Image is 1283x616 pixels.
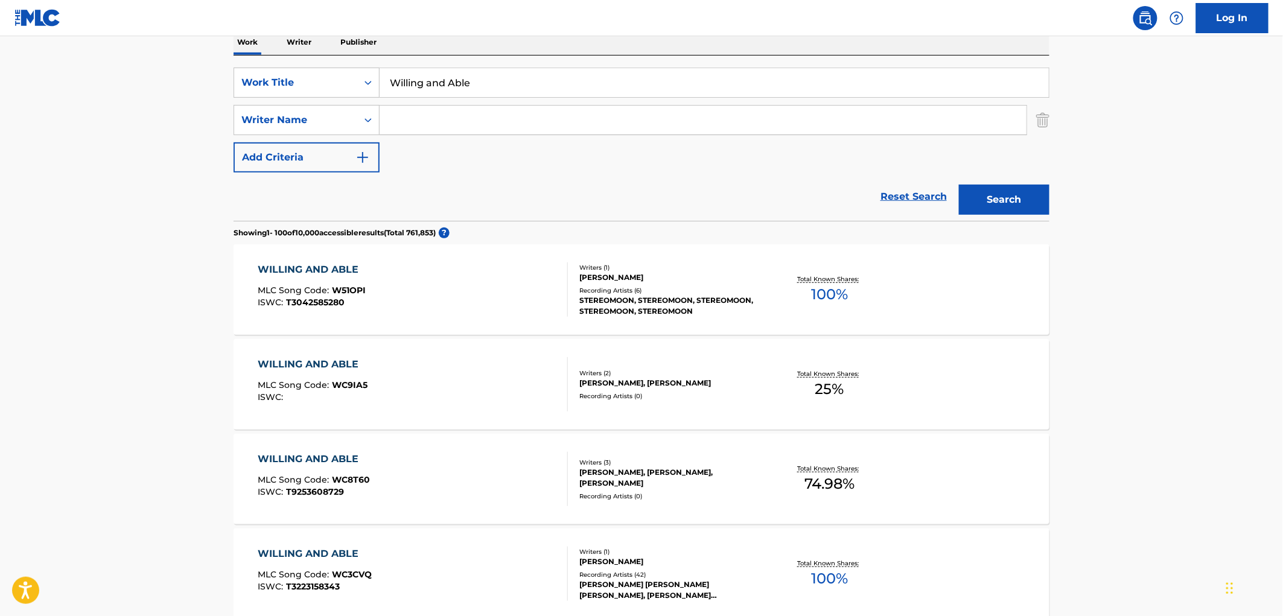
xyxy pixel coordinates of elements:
[234,68,1049,221] form: Search Form
[579,392,762,401] div: Recording Artists ( 0 )
[287,581,340,592] span: T3223158343
[579,556,762,567] div: [PERSON_NAME]
[234,244,1049,335] a: WILLING AND ABLEMLC Song Code:W51OPIISWC:T3042585280Writers (1)[PERSON_NAME]Recording Artists (6)...
[959,185,1049,215] button: Search
[579,378,762,389] div: [PERSON_NAME], [PERSON_NAME]
[258,285,333,296] span: MLC Song Code :
[439,227,450,238] span: ?
[804,473,855,495] span: 74.98 %
[811,568,848,589] span: 100 %
[815,378,844,400] span: 25 %
[258,297,287,308] span: ISWC :
[258,547,372,561] div: WILLING AND ABLE
[258,262,366,277] div: WILLING AND ABLE
[579,570,762,579] div: Recording Artists ( 42 )
[579,295,762,317] div: STEREOMOON, STEREOMOON, STEREOMOON, STEREOMOON, STEREOMOON
[579,286,762,295] div: Recording Artists ( 6 )
[234,227,436,238] p: Showing 1 - 100 of 10,000 accessible results (Total 761,853 )
[258,452,371,466] div: WILLING AND ABLE
[258,379,333,390] span: MLC Song Code :
[1133,6,1157,30] a: Public Search
[333,285,366,296] span: W51OPI
[258,392,287,402] span: ISWC :
[14,9,61,27] img: MLC Logo
[1165,6,1189,30] div: Help
[337,30,380,55] p: Publisher
[1196,3,1269,33] a: Log In
[234,142,380,173] button: Add Criteria
[579,458,762,467] div: Writers ( 3 )
[234,30,261,55] p: Work
[579,547,762,556] div: Writers ( 1 )
[1223,558,1283,616] iframe: Chat Widget
[579,263,762,272] div: Writers ( 1 )
[874,183,953,210] a: Reset Search
[355,150,370,165] img: 9d2ae6d4665cec9f34b9.svg
[287,297,345,308] span: T3042585280
[258,581,287,592] span: ISWC :
[333,474,371,485] span: WC8T60
[234,339,1049,430] a: WILLING AND ABLEMLC Song Code:WC9IA5ISWC:Writers (2)[PERSON_NAME], [PERSON_NAME]Recording Artists...
[797,275,862,284] p: Total Known Shares:
[234,434,1049,524] a: WILLING AND ABLEMLC Song Code:WC8T60ISWC:T9253608729Writers (3)[PERSON_NAME], [PERSON_NAME], [PER...
[797,464,862,473] p: Total Known Shares:
[333,569,372,580] span: WC3CVQ
[1226,570,1234,606] div: Drag
[579,272,762,283] div: [PERSON_NAME]
[287,486,345,497] span: T9253608729
[1036,105,1049,135] img: Delete Criterion
[258,569,333,580] span: MLC Song Code :
[797,559,862,568] p: Total Known Shares:
[258,486,287,497] span: ISWC :
[579,369,762,378] div: Writers ( 2 )
[241,113,350,127] div: Writer Name
[333,379,368,390] span: WC9IA5
[1138,11,1153,25] img: search
[258,474,333,485] span: MLC Song Code :
[283,30,315,55] p: Writer
[241,75,350,90] div: Work Title
[797,369,862,378] p: Total Known Shares:
[579,579,762,601] div: [PERSON_NAME] [PERSON_NAME] [PERSON_NAME], [PERSON_NAME] [PERSON_NAME] [PERSON_NAME], [PERSON_NAME]
[579,467,762,489] div: [PERSON_NAME], [PERSON_NAME], [PERSON_NAME]
[811,284,848,305] span: 100 %
[579,492,762,501] div: Recording Artists ( 0 )
[1170,11,1184,25] img: help
[258,357,368,372] div: WILLING AND ABLE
